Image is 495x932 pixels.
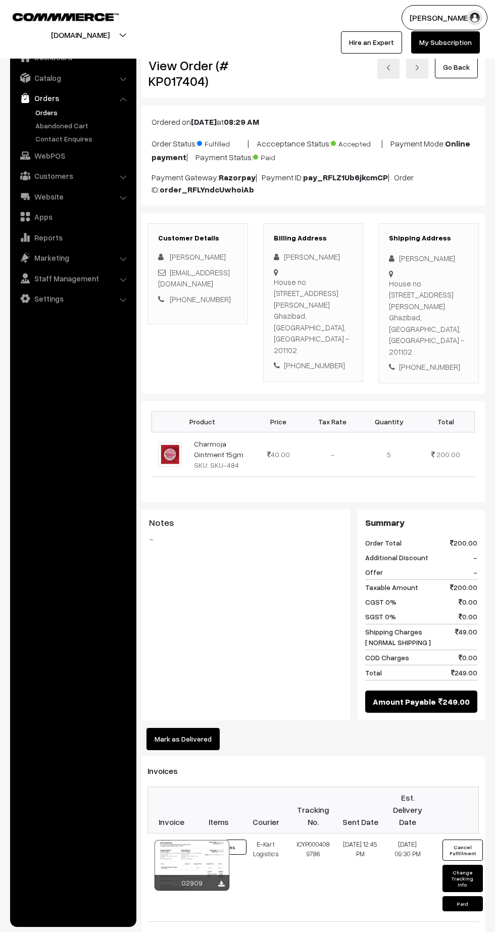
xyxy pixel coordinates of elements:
a: Abandoned Cart [33,120,133,131]
span: [PERSON_NAME] [170,252,226,261]
span: CGST 0% [365,597,397,607]
b: 08:29 AM [224,117,259,127]
td: ICYP0004089786 [289,833,337,921]
td: [DATE] 09:30 PM [384,833,431,921]
div: 02909 [155,875,229,891]
span: COD Charges [365,652,409,663]
th: Invoice [148,787,195,833]
span: Fulfilled [197,136,247,149]
a: Settings [13,289,133,308]
span: 200.00 [450,537,477,548]
span: Paid [253,150,304,163]
a: Hire an Expert [341,31,402,54]
a: Marketing [13,249,133,267]
span: 0.00 [459,652,477,663]
img: left-arrow.png [385,65,391,71]
a: Contact Enquires [33,133,133,144]
button: [DOMAIN_NAME] [16,22,145,47]
span: Accepted [331,136,381,149]
img: CHARMOJA.jpg [158,442,182,467]
th: Total [417,411,474,432]
img: COMMMERCE [13,13,119,21]
td: - [304,432,361,476]
div: House no [STREET_ADDRESS][PERSON_NAME] Ghazibad, [GEOGRAPHIC_DATA], [GEOGRAPHIC_DATA] - 201102 [274,276,353,356]
p: Payment Gateway: | Payment ID: | Order ID: [152,171,475,195]
span: 49.00 [455,626,477,648]
a: COMMMERCE [13,10,101,22]
span: 200.00 [450,582,477,593]
th: Tracking No. [289,787,337,833]
b: order_RFLYndcUwhoiAb [160,184,254,194]
b: [DATE] [191,117,217,127]
a: Reports [13,228,133,247]
div: [PERSON_NAME] [389,253,468,264]
span: Total [365,667,382,678]
a: Staff Management [13,269,133,287]
h2: View Order (# KP017404) [148,58,248,89]
a: Go Back [435,56,478,78]
span: Amount Payable [373,696,436,708]
p: Ordered on at [152,116,475,128]
span: 200.00 [436,450,460,459]
a: Apps [13,208,133,226]
button: Cancel Fulfillment [442,840,483,861]
div: [PERSON_NAME] [274,251,353,263]
img: right-arrow.png [414,65,420,71]
th: Items [195,787,242,833]
b: Razorpay [219,172,256,182]
a: Orders [13,89,133,107]
span: - [473,552,477,563]
span: Additional Discount [365,552,428,563]
a: [PHONE_NUMBER] [170,295,231,304]
a: Charmoja Ointment 15gm [194,439,243,459]
button: [PERSON_NAME] [402,5,487,30]
span: SGST 0% [365,611,396,622]
p: Order Status: | Accceptance Status: | Payment Mode: | Payment Status: [152,136,475,163]
th: Quantity [361,411,417,432]
h3: Summary [365,517,477,528]
h3: Customer Details [158,234,237,242]
span: Order Total [365,537,402,548]
a: [EMAIL_ADDRESS][DOMAIN_NAME] [158,268,230,288]
a: Customers [13,167,133,185]
b: pay_RFLZ1Ub6jkcmCP [303,172,388,182]
button: Change Tracking Info [442,865,483,892]
span: 5 [387,450,391,459]
span: 40.00 [267,450,290,459]
th: Tax Rate [304,411,361,432]
td: E-Kart Logistics [242,833,290,921]
h3: Billing Address [274,234,353,242]
a: My Subscription [411,31,480,54]
div: [PHONE_NUMBER] [389,361,468,373]
th: Price [253,411,304,432]
span: 0.00 [459,597,477,607]
span: Offer [365,567,383,577]
a: Orders [33,107,133,118]
a: Catalog [13,69,133,87]
button: Mark as Delivered [146,728,220,750]
th: Sent Date [337,787,384,833]
th: Courier [242,787,290,833]
td: [DATE] 12:45 PM [337,833,384,921]
button: Paid [442,896,483,911]
img: user [467,10,482,25]
span: 249.00 [438,696,470,708]
a: Website [13,187,133,206]
span: Invoices [147,766,190,776]
th: Product [152,411,253,432]
div: [PHONE_NUMBER] [274,360,353,371]
span: 0.00 [459,611,477,622]
span: Shipping Charges [ NORMAL SHIPPING ] [365,626,431,648]
span: 249.00 [451,667,477,678]
div: SKU: SKU-484 [194,460,247,470]
h3: Notes [149,517,342,528]
span: Taxable Amount [365,582,418,593]
a: WebPOS [13,146,133,165]
h3: Shipping Address [389,234,468,242]
span: - [473,567,477,577]
blockquote: - [149,533,342,545]
div: House no [STREET_ADDRESS][PERSON_NAME] Ghazibad, [GEOGRAPHIC_DATA], [GEOGRAPHIC_DATA] - 201102 [389,278,468,358]
th: Est. Delivery Date [384,787,431,833]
